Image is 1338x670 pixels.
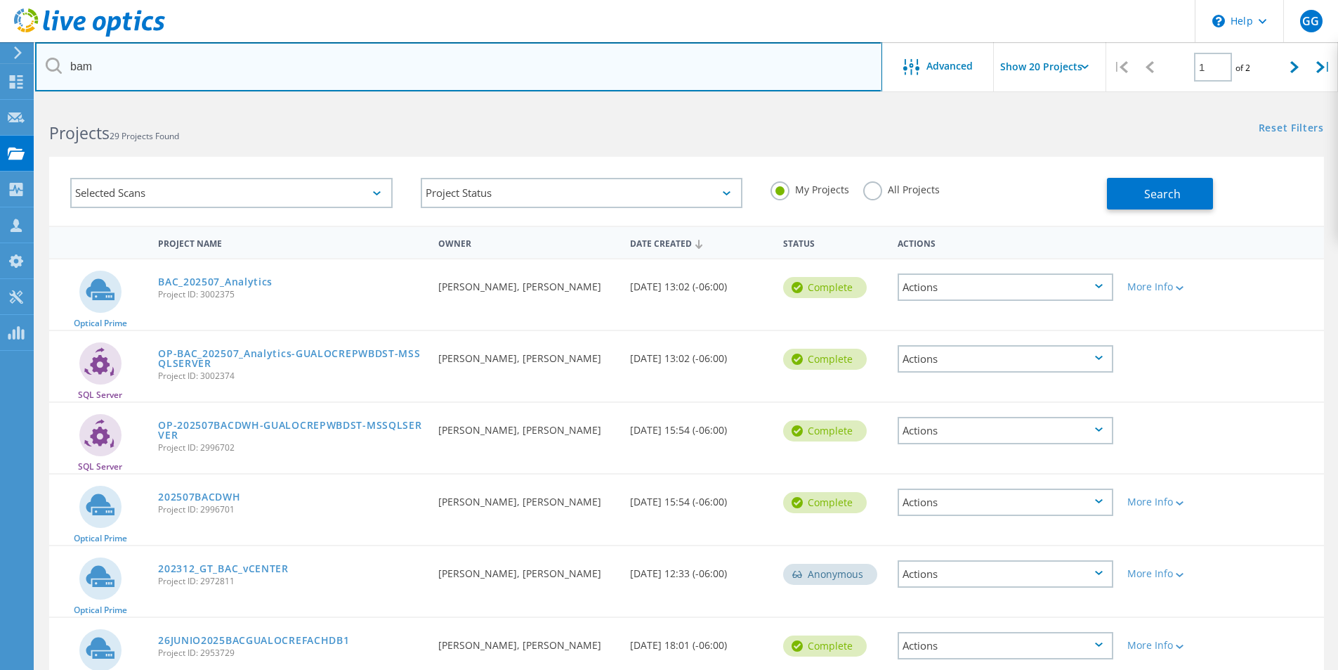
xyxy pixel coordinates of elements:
[1106,42,1135,92] div: |
[421,178,743,208] div: Project Status
[783,564,877,585] div: Anonymous
[74,534,127,543] span: Optical Prime
[158,564,289,574] a: 202312_GT_BAC_vCENTER
[158,492,240,502] a: 202507BACDWH
[898,417,1113,444] div: Actions
[158,444,424,452] span: Project ID: 2996702
[863,181,940,195] label: All Projects
[1127,497,1215,507] div: More Info
[431,618,622,664] div: [PERSON_NAME], [PERSON_NAME]
[898,345,1113,373] div: Actions
[623,475,776,521] div: [DATE] 15:54 (-06:00)
[158,636,349,645] a: 26JUNIO2025BACGUALOCREFACHDB1
[898,273,1113,301] div: Actions
[158,420,424,440] a: OP-202507BACDWH-GUALOCREPWBDST-MSSQLSERVER
[70,178,393,208] div: Selected Scans
[431,259,622,306] div: [PERSON_NAME], [PERSON_NAME]
[1235,62,1250,74] span: of 2
[1127,282,1215,292] div: More Info
[151,229,431,255] div: Project Name
[110,130,179,142] span: 29 Projects Found
[891,229,1120,255] div: Actions
[49,122,110,144] b: Projects
[158,577,424,586] span: Project ID: 2972811
[1309,42,1338,92] div: |
[158,277,273,287] a: BAC_202507_Analytics
[898,560,1113,588] div: Actions
[898,489,1113,516] div: Actions
[623,331,776,378] div: [DATE] 13:02 (-06:00)
[78,391,122,399] span: SQL Server
[623,546,776,593] div: [DATE] 12:33 (-06:00)
[431,229,622,255] div: Owner
[74,319,127,328] span: Optical Prime
[1107,178,1213,210] button: Search
[431,331,622,378] div: [PERSON_NAME], [PERSON_NAME]
[1212,15,1225,27] svg: \n
[1144,186,1181,202] span: Search
[1127,640,1215,650] div: More Info
[898,632,1113,659] div: Actions
[776,229,891,255] div: Status
[1302,15,1319,27] span: GG
[431,403,622,449] div: [PERSON_NAME], [PERSON_NAME]
[158,349,424,368] a: OP-BAC_202507_Analytics-GUALOCREPWBDST-MSSQLSERVER
[926,61,973,71] span: Advanced
[783,277,867,298] div: Complete
[158,372,424,380] span: Project ID: 3002374
[783,420,867,442] div: Complete
[623,618,776,664] div: [DATE] 18:01 (-06:00)
[770,181,849,195] label: My Projects
[431,475,622,521] div: [PERSON_NAME], [PERSON_NAME]
[158,649,424,657] span: Project ID: 2953729
[14,30,165,39] a: Live Optics Dashboard
[431,546,622,593] div: [PERSON_NAME], [PERSON_NAME]
[783,349,867,370] div: Complete
[1259,123,1324,135] a: Reset Filters
[623,259,776,306] div: [DATE] 13:02 (-06:00)
[623,403,776,449] div: [DATE] 15:54 (-06:00)
[78,463,122,471] span: SQL Server
[783,636,867,657] div: Complete
[783,492,867,513] div: Complete
[158,505,424,514] span: Project ID: 2996701
[74,606,127,614] span: Optical Prime
[1127,569,1215,579] div: More Info
[158,290,424,299] span: Project ID: 3002375
[623,229,776,256] div: Date Created
[35,42,882,91] input: Search projects by name, owner, ID, company, etc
